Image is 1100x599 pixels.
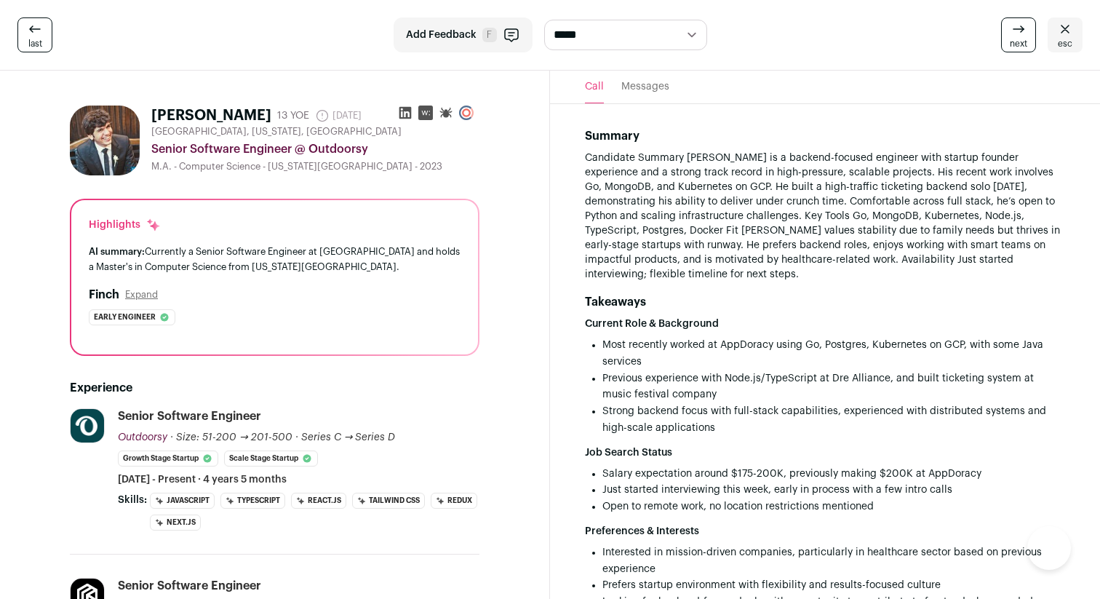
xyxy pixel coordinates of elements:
h4: Summary [585,127,1065,145]
li: Tailwind CSS [352,493,425,509]
div: Senior Software Engineer [118,408,261,424]
img: 881a78fe2eedae51ba44215b2fd13399e33074f57f09ed8f5f87a2082f781862 [70,106,140,175]
li: Previous experience with Node.js/TypeScript at Dre Alliance, and built ticketing system at music ... [602,370,1065,404]
span: Skills: [118,493,147,507]
span: · Size: 51-200 → 201-500 [170,432,292,443]
li: Scale Stage Startup [224,451,318,467]
p: Candidate Summary [PERSON_NAME] is a backend-focused engineer with startup founder experience and... [585,151,1065,282]
a: last [17,17,52,52]
iframe: Help Scout Beacon - Open [1027,526,1071,570]
li: React.js [291,493,346,509]
button: Messages [621,71,669,103]
h2: Preferences & Interests [585,524,1065,539]
div: Currently a Senior Software Engineer at [GEOGRAPHIC_DATA] and holds a Master's in Computer Scienc... [89,244,461,274]
div: M.A. - Computer Science - [US_STATE][GEOGRAPHIC_DATA] - 2023 [151,161,479,172]
span: [DATE] - Present · 4 years 5 months [118,472,287,487]
h2: Experience [70,379,479,397]
button: Add Feedback F [394,17,533,52]
li: Most recently worked at AppDoracy using Go, Postgres, Kubernetes on GCP, with some Java services [602,337,1065,370]
div: Senior Software Engineer [118,578,261,594]
li: Interested in mission-driven companies, particularly in healthcare sector based on previous exper... [602,544,1065,578]
li: Open to remote work, no location restrictions mentioned [602,499,1065,515]
h2: Job Search Status [585,445,1065,460]
li: Prefers startup environment with flexibility and results-focused culture [602,577,1065,594]
span: Early engineer [94,310,156,325]
span: next [1010,38,1027,49]
img: 7937dc7eb9e5ad93e47eeb4073e6de051b03b6b6705b5dfc7e46bdd4378d958e.jpg [71,409,104,443]
li: Growth Stage Startup [118,451,218,467]
div: Senior Software Engineer @ Outdoorsy [151,140,479,158]
li: JavaScript [150,493,215,509]
span: [GEOGRAPHIC_DATA], [US_STATE], [GEOGRAPHIC_DATA] [151,126,402,138]
li: Next.js [150,515,201,531]
li: Redux [431,493,477,509]
button: Call [585,71,604,103]
span: Add Feedback [406,28,477,42]
button: Expand [125,289,158,301]
span: [DATE] [315,108,362,123]
h1: [PERSON_NAME] [151,106,271,126]
li: Salary expectation around $175-200K, previously making $200K at AppDoracy [602,466,1065,483]
span: Outdoorsy [118,432,167,443]
span: esc [1058,38,1072,49]
div: 13 YOE [277,108,309,123]
h2: Current Role & Background [585,317,1065,331]
span: AI summary: [89,247,145,256]
span: F [482,28,497,42]
h4: Takeaways [585,293,1065,311]
li: Just started interviewing this week, early in process with a few intro calls [602,482,1065,499]
a: next [1001,17,1036,52]
h2: Finch [89,286,119,304]
li: Strong backend focus with full-stack capabilities, experienced with distributed systems and high-... [602,403,1065,437]
span: · [295,430,298,445]
span: last [28,38,42,49]
div: Highlights [89,218,161,232]
span: Series C → Series D [301,432,396,443]
li: TypeScript [220,493,285,509]
a: esc [1048,17,1083,52]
